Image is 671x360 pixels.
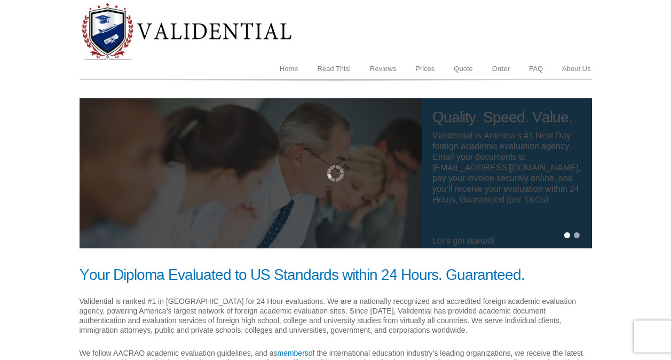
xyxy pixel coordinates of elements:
[432,109,581,126] h1: Quality. Speed. Value.
[519,59,552,79] a: FAQ
[80,267,592,284] h1: Your Diploma Evaluated to US Standards within 24 Hours. Guaranteed.
[270,59,308,79] a: Home
[406,59,444,79] a: Prices
[360,59,406,79] a: Reviews
[277,349,308,357] a: members
[574,232,581,239] a: 2
[432,126,581,205] h4: Validential is America’s #1 Next Day foreign academic evaluation agency. Email your documents to ...
[80,2,293,61] img: Diploma Evaluation Service
[552,59,600,79] a: About Us
[307,59,360,79] a: Read This!
[483,59,519,79] a: Order
[564,232,572,239] a: 1
[432,231,581,246] h4: Let’s get started!
[80,296,592,335] p: Validential is ranked #1 in [GEOGRAPHIC_DATA] for 24 Hour evaluations. We are a nationally recogn...
[80,98,422,248] img: Validential
[444,59,482,79] a: Quote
